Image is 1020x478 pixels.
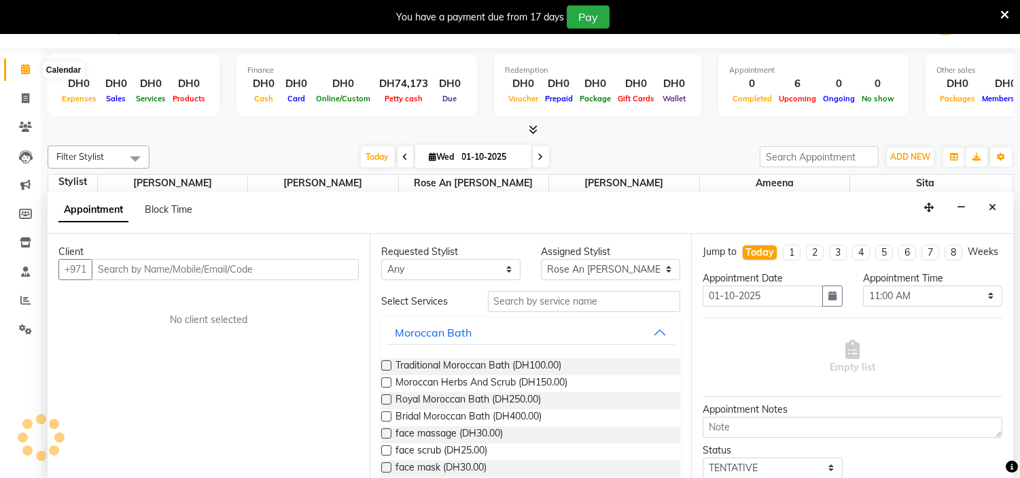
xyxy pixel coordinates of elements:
div: Appointment Time [863,271,1002,286]
span: [PERSON_NAME] [98,175,248,192]
div: Appointment [729,65,898,76]
div: Redemption [505,65,690,76]
div: Finance [247,65,466,76]
div: DH0 [313,76,374,92]
div: DH74,173 [374,76,434,92]
span: Due [440,94,461,103]
input: yyyy-mm-dd [703,286,822,307]
span: [PERSON_NAME] [549,175,699,192]
span: Sales [103,94,130,103]
li: 4 [852,245,870,260]
button: Moroccan Bath [387,320,675,345]
span: face scrub (DH25.00) [395,443,487,460]
span: face mask (DH30.00) [395,460,487,477]
input: Search Appointment [760,146,879,167]
div: DH0 [542,76,576,92]
div: DH0 [58,76,100,92]
span: Card [284,94,309,103]
span: Ongoing [820,94,858,103]
div: Jump to [703,245,737,259]
div: DH0 [614,76,658,92]
input: Search by Name/Mobile/Email/Code [92,259,359,280]
div: Moroccan Bath [395,324,472,341]
span: Moroccan Herbs And Scrub (DH150.00) [395,375,567,392]
button: Close [983,197,1002,218]
div: You have a payment due from 17 days [396,10,564,24]
span: Empty list [830,340,875,375]
li: 3 [829,245,847,260]
span: Royal Moroccan Bath (DH250.00) [395,392,541,409]
li: 7 [921,245,939,260]
div: Appointment Date [703,271,842,286]
div: Total [58,65,209,76]
div: DH0 [434,76,466,92]
div: DH0 [576,76,614,92]
li: 2 [806,245,824,260]
span: Petty cash [381,94,426,103]
span: Upcoming [775,94,820,103]
span: Completed [729,94,775,103]
span: Voucher [505,94,542,103]
span: Prepaid [542,94,576,103]
button: ADD NEW [887,148,934,167]
span: Products [169,94,209,103]
div: DH0 [936,76,979,92]
div: Status [703,443,842,458]
div: Assigned Stylist [541,245,680,259]
input: Search by service name [488,291,681,312]
div: Calendar [43,62,84,78]
span: Wed [426,152,458,162]
div: Today [745,245,774,260]
span: [PERSON_NAME] [248,175,398,192]
div: DH0 [658,76,690,92]
span: Services [133,94,169,103]
span: Rose An [PERSON_NAME] [399,175,549,192]
button: +971 [58,259,92,280]
span: Today [361,146,395,167]
div: DH0 [280,76,313,92]
div: 0 [729,76,775,92]
li: 8 [945,245,962,260]
div: DH0 [133,76,169,92]
span: Filter Stylist [56,151,104,162]
div: DH0 [100,76,133,92]
div: 0 [820,76,858,92]
li: 6 [898,245,916,260]
div: Client [58,245,359,259]
span: Wallet [659,94,689,103]
div: Weeks [968,245,998,259]
div: DH0 [169,76,209,92]
button: Pay [567,5,610,29]
span: Packages [936,94,979,103]
li: 5 [875,245,893,260]
div: Select Services [371,294,478,309]
span: Traditional Moroccan Bath (DH100.00) [395,358,561,375]
span: ADD NEW [890,152,930,162]
span: Appointment [58,198,128,222]
div: 0 [858,76,898,92]
div: 6 [775,76,820,92]
div: Appointment Notes [703,403,1002,417]
span: Block Time [145,203,192,216]
span: Bridal Moroccan Bath (DH400.00) [395,409,542,426]
div: Requested Stylist [381,245,521,259]
span: Gift Cards [614,94,658,103]
span: Online/Custom [313,94,374,103]
span: face massage (DH30.00) [395,426,503,443]
span: No show [858,94,898,103]
li: 1 [783,245,801,260]
input: 2025-10-01 [458,147,526,167]
div: Stylist [48,175,97,189]
div: No client selected [91,313,326,327]
div: DH0 [505,76,542,92]
div: DH0 [247,76,280,92]
span: Expenses [58,94,100,103]
span: Package [576,94,614,103]
span: ameena [700,175,850,192]
span: sita [850,175,1000,192]
span: Cash [251,94,277,103]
